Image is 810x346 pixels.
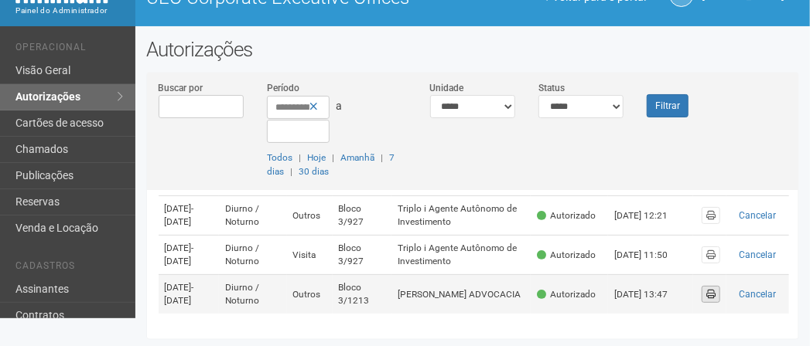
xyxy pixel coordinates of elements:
td: Diurno / Noturno [219,275,287,314]
li: Operacional [15,42,124,58]
td: Bloco 3/927 [333,196,391,236]
td: Triplo i Agente Autônomo de Investimento [391,236,531,275]
td: [PERSON_NAME] ADVOCACIA [391,275,531,314]
span: | [299,152,301,163]
td: Bloco 3/1213 [333,275,391,314]
td: [DATE] 11:50 [608,236,693,275]
button: Cancelar [733,207,783,224]
span: | [381,152,383,163]
td: Outros [287,196,333,236]
label: Status [538,81,565,95]
a: Amanhã [340,152,374,163]
span: - [DATE] [165,282,194,306]
div: Autorizado [537,209,596,222]
label: Período [267,81,299,95]
a: Todos [267,152,292,163]
td: [DATE] [159,236,219,275]
a: 30 dias [299,166,329,177]
td: Triplo i Agente Autônomo de Investimento [391,196,531,236]
div: Autorizado [537,288,596,301]
span: a [336,100,342,112]
label: Buscar por [159,81,203,95]
td: [DATE] 12:21 [608,196,693,236]
span: - [DATE] [165,243,194,266]
td: Diurno / Noturno [219,196,287,236]
button: Cancelar [733,286,783,303]
span: | [332,152,334,163]
div: Painel do Administrador [15,4,124,18]
span: - [DATE] [165,203,194,227]
div: Autorizado [537,249,596,262]
td: [DATE] [159,275,219,314]
td: Diurno / Noturno [219,236,287,275]
button: Filtrar [647,94,689,117]
td: [DATE] 13:47 [608,275,693,314]
li: Cadastros [15,260,124,276]
button: Cancelar [733,246,783,263]
td: Visita [287,236,333,275]
h2: Autorizações [147,38,799,61]
td: Bloco 3/927 [333,236,391,275]
td: [DATE] [159,196,219,236]
label: Unidade [430,81,464,95]
a: Hoje [307,152,326,163]
td: Outros [287,275,333,314]
span: | [290,166,292,177]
